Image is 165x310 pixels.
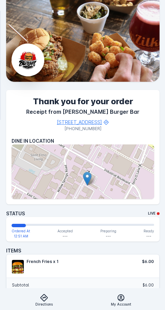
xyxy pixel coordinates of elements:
div: --- [57,229,73,239]
div: Preparing [100,229,116,234]
div: --- [100,229,116,239]
img: Marker [83,172,92,186]
span: French Fries x 1 [27,259,130,265]
div: Ready [144,229,154,234]
span: Subtotal [12,282,29,288]
div: [STREET_ADDRESS] [57,119,102,126]
div: Accepted [57,229,73,234]
img: Business Logo [12,44,44,76]
div: [PHONE_NUMBER] [12,126,154,132]
span: $6.00 [142,259,154,265]
div: 12:51 AM [14,234,28,239]
h4: Live [148,211,155,216]
span: $6.00 [143,282,154,288]
span: Dine In Location [12,138,54,144]
img: Catalog Item [12,260,24,274]
div: --- [144,229,154,239]
h4: Status [6,210,25,217]
h1: Thank you for your order [12,95,154,108]
div: Ordered At [12,229,30,234]
h4: Items [6,247,160,254]
h3: Receipt from [PERSON_NAME] Burger Bar [12,108,154,116]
